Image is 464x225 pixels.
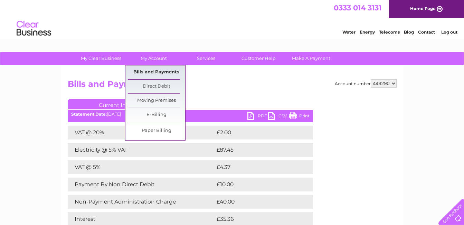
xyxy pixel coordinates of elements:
a: 0333 014 3131 [334,3,381,12]
td: Payment By Non Direct Debit [68,178,215,191]
h2: Bills and Payments [68,79,397,92]
a: PDF [247,112,268,122]
b: Statement Date: [71,111,107,117]
a: My Account [125,52,182,65]
td: £4.37 [215,160,297,174]
a: Services [178,52,235,65]
td: Non-Payment Administration Charge [68,195,215,209]
a: Bills and Payments [128,65,185,79]
a: Log out [441,29,457,35]
td: VAT @ 5% [68,160,215,174]
a: Moving Premises [128,94,185,108]
a: E-Billing [128,108,185,122]
a: Contact [418,29,435,35]
a: Print [289,112,310,122]
a: Paper Billing [128,124,185,138]
a: Current Invoice [68,99,171,109]
a: Energy [360,29,375,35]
a: Telecoms [379,29,400,35]
td: £40.00 [215,195,300,209]
img: logo.png [16,18,51,39]
a: Blog [404,29,414,35]
td: Electricity @ 5% VAT [68,143,215,157]
a: Direct Debit [128,80,185,93]
div: [DATE] [68,112,313,117]
td: £87.45 [215,143,299,157]
td: £10.00 [215,178,299,191]
a: CSV [268,112,289,122]
a: Water [342,29,356,35]
td: VAT @ 20% [68,126,215,139]
div: Clear Business is a trading name of Verastar Limited (registered in [GEOGRAPHIC_DATA] No. 3667643... [69,4,396,34]
a: Make A Payment [283,52,340,65]
a: Customer Help [230,52,287,65]
td: £2.00 [215,126,297,139]
a: My Clear Business [73,52,130,65]
div: Account number [335,79,397,88]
